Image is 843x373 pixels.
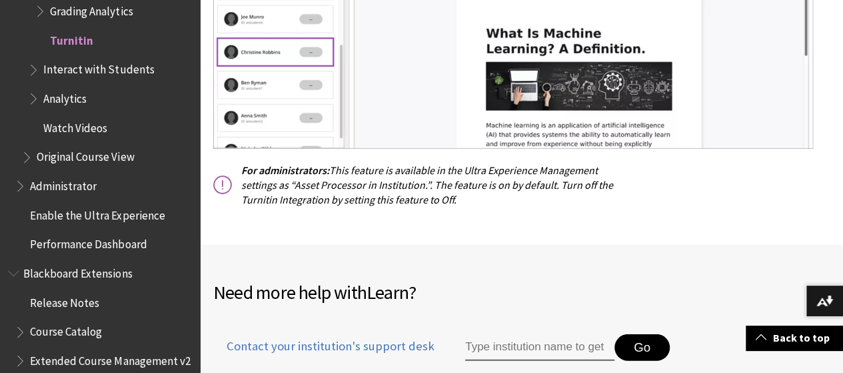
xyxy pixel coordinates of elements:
span: For administrators: [241,163,329,177]
span: Watch Videos [43,117,107,135]
p: This feature is available in the Ultra Experience Management settings as “Asset Processor in Inst... [213,163,632,208]
span: Extended Course Management v2 [30,350,190,368]
a: Back to top [746,326,843,350]
span: Performance Dashboard [30,234,147,252]
span: Course Catalog [30,321,102,339]
span: Turnitin [50,29,93,47]
a: Contact your institution's support desk [213,338,434,371]
span: Analytics [43,87,87,105]
span: Release Notes [30,292,99,310]
span: Enable the Ultra Experience [30,204,165,222]
span: Original Course View [37,146,134,164]
h2: Need more help with ? [213,278,830,306]
button: Go [614,334,670,361]
span: Interact with Students [43,59,154,77]
span: Contact your institution's support desk [213,338,434,355]
input: Type institution name to get support [465,334,614,361]
span: Blackboard Extensions [23,262,132,280]
span: Learn [367,280,409,304]
span: Administrator [30,175,97,193]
